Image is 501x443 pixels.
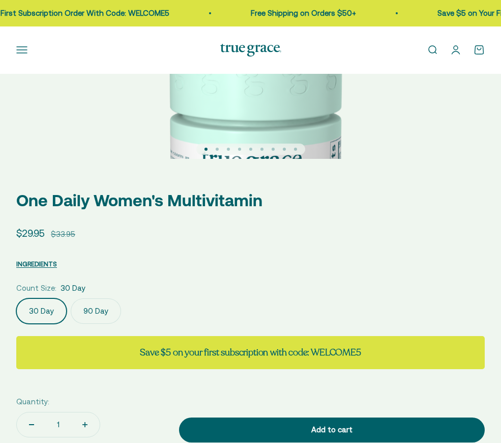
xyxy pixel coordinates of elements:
label: Quantity: [16,396,49,408]
a: Free Shipping on Orders $50+ [154,9,259,17]
button: Add to cart [179,418,485,443]
button: Decrease quantity [17,412,46,437]
p: One Daily Women's Multivitamin [16,187,485,213]
strong: Save $5 on your first subscription with code: WELCOME5 [140,346,361,358]
sale-price: $29.95 [16,226,45,241]
button: INGREDIENTS [16,258,57,270]
span: 30 Day [61,282,85,294]
compare-at-price: $33.95 [51,228,75,240]
div: Add to cart [199,424,464,436]
button: Increase quantity [70,412,100,437]
legend: Count Size: [16,282,56,294]
span: INGREDIENTS [16,260,57,268]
